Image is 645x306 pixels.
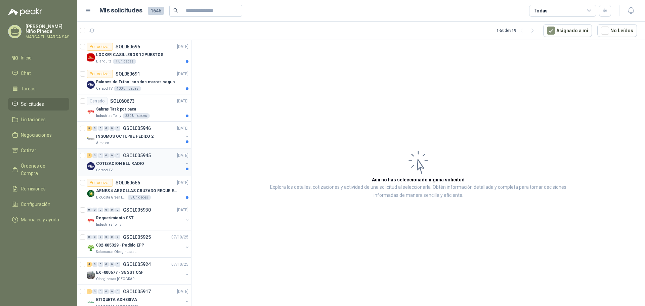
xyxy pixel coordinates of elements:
a: Manuales y ayuda [8,213,69,226]
div: 400 Unidades [114,86,141,91]
p: MARCA TU MARCA SAS [26,35,69,39]
div: 0 [87,208,92,212]
div: 2 [87,153,92,158]
div: 0 [98,208,103,212]
div: 0 [98,289,103,294]
p: INSUMOS OCTUPRE PEDIDO 2 [96,133,154,140]
img: Company Logo [87,53,95,61]
p: EX -000677 - SGSST OSF [96,269,143,276]
p: [DATE] [177,98,188,104]
span: Licitaciones [21,116,46,123]
span: Remisiones [21,185,46,192]
div: 0 [104,153,109,158]
p: LOCKER CASILLEROS 12 PUESTOS [96,52,163,58]
span: 1646 [148,7,164,15]
p: Industrias Tomy [96,113,121,119]
div: Por cotizar [87,70,113,78]
a: Tareas [8,82,69,95]
div: 0 [104,208,109,212]
div: 0 [110,289,115,294]
a: Configuración [8,198,69,211]
p: Requerimiento SST [96,215,134,221]
div: 0 [104,262,109,267]
div: 0 [87,235,92,239]
button: Asignado a mi [543,24,592,37]
p: [DATE] [177,152,188,159]
div: 0 [115,262,120,267]
a: Remisiones [8,182,69,195]
a: Órdenes de Compra [8,160,69,180]
div: 4 [87,262,92,267]
p: GSOL005946 [123,126,151,131]
p: Balones de Futbol con dos marcas segun adjunto. Adjuntar cotizacion en su formato [96,79,180,85]
p: Caracol TV [96,86,113,91]
a: Licitaciones [8,113,69,126]
div: 1 - 50 de 919 [497,25,538,36]
div: 0 [115,208,120,212]
a: Por cotizarSOL060691[DATE] Company LogoBalones de Futbol con dos marcas segun adjunto. Adjuntar c... [77,67,191,94]
span: Solicitudes [21,100,44,108]
p: BioCosta Green Energy S.A.S [96,195,126,200]
span: Órdenes de Compra [21,162,63,177]
div: 0 [115,289,120,294]
span: Configuración [21,201,50,208]
img: Company Logo [87,135,95,143]
p: COTIZACION BLU RADIO [96,161,144,167]
p: SOL060673 [110,99,135,103]
div: Por cotizar [87,179,113,187]
div: 0 [110,208,115,212]
a: 2 0 0 0 0 0 GSOL005945[DATE] Company LogoCOTIZACION BLU RADIOCaracol TV [87,151,190,173]
div: 0 [104,289,109,294]
div: 0 [98,262,103,267]
p: [DATE] [177,71,188,77]
div: 5 Unidades [128,195,151,200]
p: Sabras Task por paca [96,106,136,113]
div: 1 [87,289,92,294]
div: 0 [115,235,120,239]
img: Logo peakr [8,8,42,16]
div: 0 [98,126,103,131]
div: 0 [104,235,109,239]
p: Blanquita [96,59,112,64]
span: Cotizar [21,147,36,154]
button: No Leídos [597,24,637,37]
span: Chat [21,70,31,77]
div: 0 [110,153,115,158]
span: Tareas [21,85,36,92]
div: 0 [110,235,115,239]
a: 0 0 0 0 0 0 GSOL005930[DATE] Company LogoRequerimiento SSTIndustrias Tomy [87,206,190,227]
p: [DATE] [177,180,188,186]
a: Por cotizarSOL060656[DATE] Company LogoARNES 4 ARGOLLAS CRUZADO RECUBIERTO PVCBioCosta Green Ener... [77,176,191,203]
div: 0 [115,153,120,158]
span: Inicio [21,54,32,61]
p: [DATE] [177,44,188,50]
p: [DATE] [177,125,188,132]
div: 0 [98,235,103,239]
a: Chat [8,67,69,80]
p: [PERSON_NAME] Niño Pineda [26,24,69,34]
span: search [173,8,178,13]
img: Company Logo [87,244,95,252]
div: 0 [104,126,109,131]
div: 0 [92,235,97,239]
p: Industrias Tomy [96,222,121,227]
a: Solicitudes [8,98,69,111]
a: 4 0 0 0 0 0 GSOL00592407/10/25 Company LogoEX -000677 - SGSST OSFOleaginosas [GEOGRAPHIC_DATA][PE... [87,260,190,282]
div: Por cotizar [87,43,113,51]
div: 0 [110,126,115,131]
div: 0 [92,262,97,267]
p: Salamanca Oleaginosas SAS [96,249,138,255]
p: 07/10/25 [171,234,188,241]
p: 07/10/25 [171,261,188,268]
p: Oleaginosas [GEOGRAPHIC_DATA][PERSON_NAME] [96,276,138,282]
p: GSOL005930 [123,208,151,212]
a: Por cotizarSOL060696[DATE] Company LogoLOCKER CASILLEROS 12 PUESTOSBlanquita1 Unidades [77,40,191,67]
p: SOL060656 [116,180,140,185]
p: [DATE] [177,207,188,213]
h3: Aún no has seleccionado niguna solicitud [372,176,465,183]
a: Cotizar [8,144,69,157]
img: Company Logo [87,81,95,89]
p: Caracol TV [96,168,113,173]
img: Company Logo [87,108,95,116]
span: Manuales y ayuda [21,216,59,223]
